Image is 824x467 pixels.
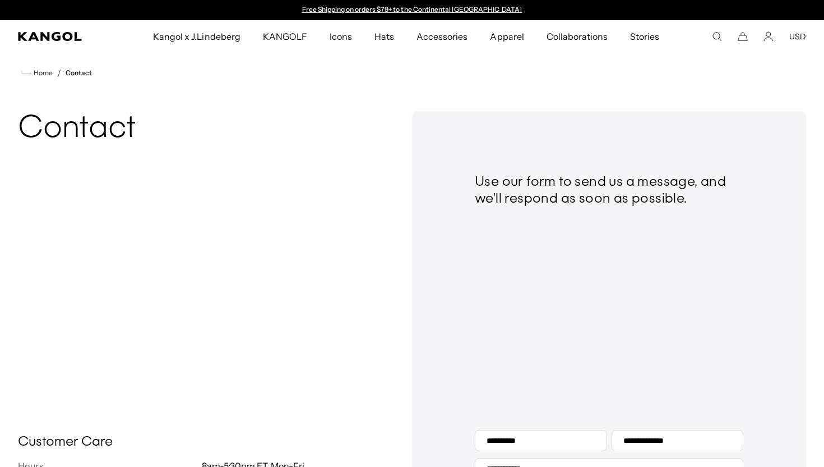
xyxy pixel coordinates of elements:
[630,20,659,53] span: Stories
[18,111,385,147] h1: Contact
[416,20,467,53] span: Accessories
[21,68,53,78] a: Home
[297,6,527,15] div: Announcement
[297,6,527,15] slideshow-component: Announcement bar
[263,20,307,53] span: KANGOLF
[374,20,394,53] span: Hats
[363,20,405,53] a: Hats
[535,20,619,53] a: Collaborations
[53,66,61,80] li: /
[547,20,608,53] span: Collaborations
[142,20,252,53] a: Kangol x J.Lindeberg
[66,69,92,77] a: Contact
[619,20,670,53] a: Stories
[153,20,240,53] span: Kangol x J.Lindeberg
[475,174,743,208] h3: Use our form to send us a message, and we'll respond as soon as possible.
[18,434,385,451] h2: Customer Care
[738,31,748,42] button: Cart
[330,20,352,53] span: Icons
[490,20,524,53] span: Apparel
[405,20,479,53] a: Accessories
[318,20,363,53] a: Icons
[789,31,806,42] button: USD
[18,32,100,41] a: Kangol
[763,31,774,42] a: Account
[302,5,522,13] a: Free Shipping on orders $79+ to the Continental [GEOGRAPHIC_DATA]
[479,20,535,53] a: Apparel
[712,31,722,42] summary: Search here
[297,6,527,15] div: 1 of 2
[252,20,318,53] a: KANGOLF
[31,69,53,77] span: Home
